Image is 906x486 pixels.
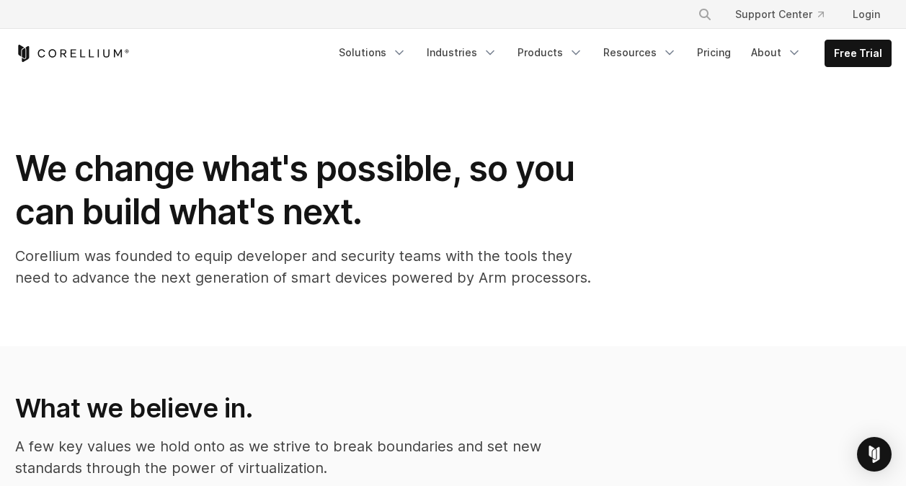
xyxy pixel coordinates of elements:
[680,1,892,27] div: Navigation Menu
[724,1,835,27] a: Support Center
[15,392,590,424] h2: What we believe in.
[418,40,506,66] a: Industries
[15,245,592,288] p: Corellium was founded to equip developer and security teams with the tools they need to advance t...
[15,147,592,234] h1: We change what's possible, so you can build what's next.
[330,40,415,66] a: Solutions
[595,40,685,66] a: Resources
[742,40,810,66] a: About
[15,436,590,479] p: A few key values we hold onto as we strive to break boundaries and set new standards through the ...
[15,45,130,62] a: Corellium Home
[330,40,892,67] div: Navigation Menu
[688,40,740,66] a: Pricing
[509,40,592,66] a: Products
[692,1,718,27] button: Search
[857,437,892,472] div: Open Intercom Messenger
[841,1,892,27] a: Login
[825,40,891,66] a: Free Trial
